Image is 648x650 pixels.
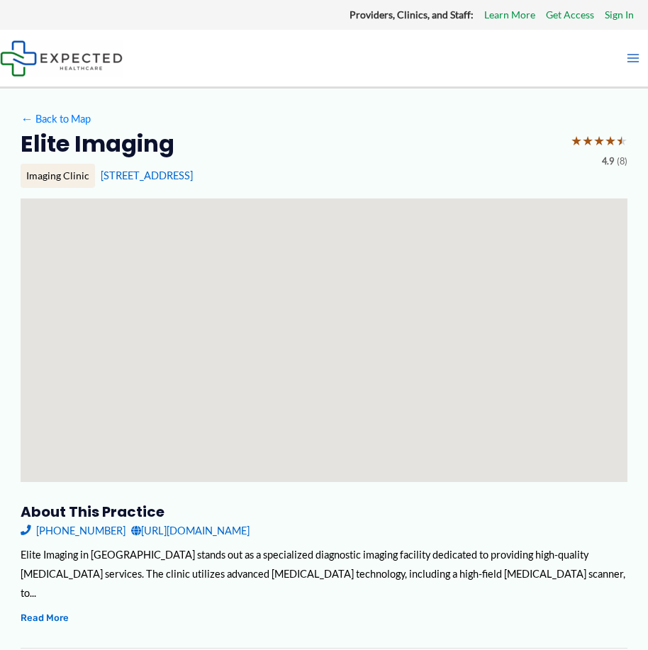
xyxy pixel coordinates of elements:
h3: About this practice [21,503,627,521]
span: ★ [593,129,605,153]
a: ←Back to Map [21,109,91,128]
h2: Elite Imaging [21,129,174,159]
a: Learn More [484,6,535,24]
button: Read More [21,610,69,626]
a: Get Access [546,6,594,24]
span: (8) [617,153,627,170]
div: Elite Imaging in [GEOGRAPHIC_DATA] stands out as a specialized diagnostic imaging facility dedica... [21,545,627,603]
a: [STREET_ADDRESS] [101,169,193,181]
span: ★ [571,129,582,153]
span: ★ [605,129,616,153]
strong: Providers, Clinics, and Staff: [350,9,474,21]
span: 4.9 [602,153,614,170]
button: Main menu toggle [618,43,648,73]
span: ★ [616,129,627,153]
div: Imaging Clinic [21,164,95,188]
a: [PHONE_NUMBER] [21,521,125,540]
a: Sign In [605,6,634,24]
span: ← [21,113,33,125]
span: ★ [582,129,593,153]
a: [URL][DOMAIN_NAME] [131,521,250,540]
